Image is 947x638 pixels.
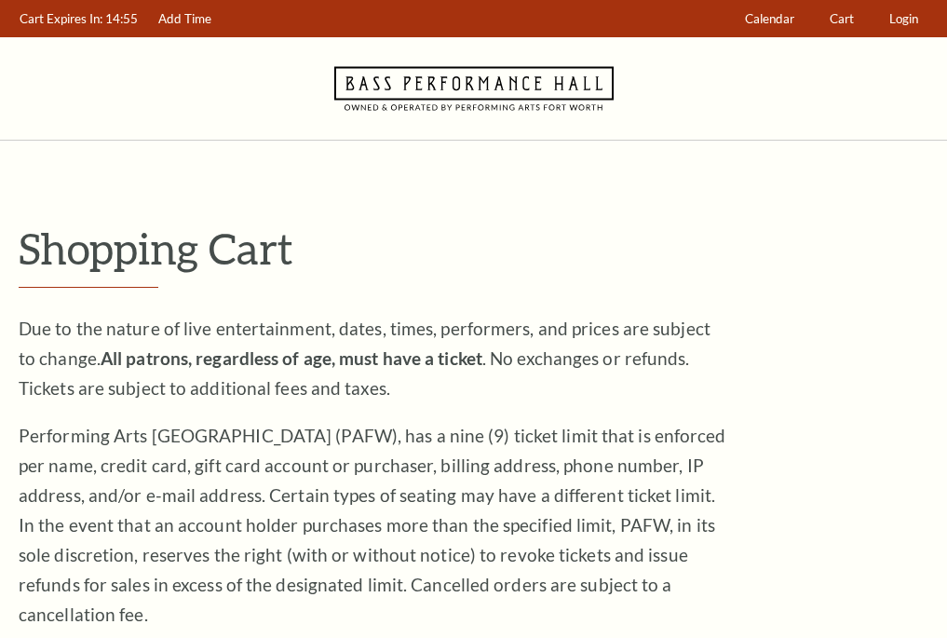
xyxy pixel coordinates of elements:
[105,11,138,26] span: 14:55
[150,1,221,37] a: Add Time
[20,11,102,26] span: Cart Expires In:
[19,224,928,272] p: Shopping Cart
[745,11,794,26] span: Calendar
[881,1,927,37] a: Login
[821,1,863,37] a: Cart
[830,11,854,26] span: Cart
[889,11,918,26] span: Login
[101,347,482,369] strong: All patrons, regardless of age, must have a ticket
[19,421,726,630] p: Performing Arts [GEOGRAPHIC_DATA] (PAFW), has a nine (9) ticket limit that is enforced per name, ...
[19,318,710,399] span: Due to the nature of live entertainment, dates, times, performers, and prices are subject to chan...
[737,1,804,37] a: Calendar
